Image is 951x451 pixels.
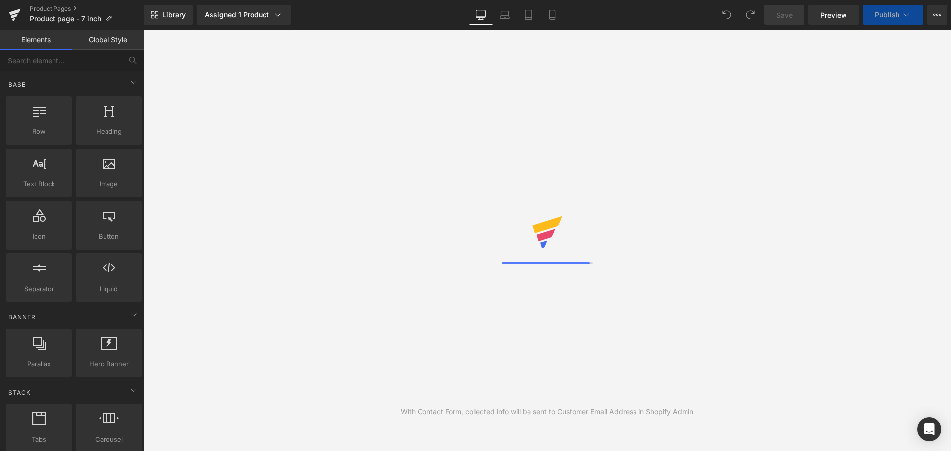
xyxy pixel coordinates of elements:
a: Preview [808,5,859,25]
span: Product page - 7 inch [30,15,101,23]
span: Text Block [9,179,69,189]
span: Parallax [9,359,69,369]
button: Publish [863,5,923,25]
div: Assigned 1 Product [205,10,283,20]
div: With Contact Form, collected info will be sent to Customer Email Address in Shopify Admin [401,406,693,417]
span: Library [162,10,186,19]
a: Mobile [540,5,564,25]
button: Redo [740,5,760,25]
span: Liquid [79,284,139,294]
span: Separator [9,284,69,294]
span: Publish [875,11,899,19]
span: Banner [7,312,37,322]
button: More [927,5,947,25]
a: Product Pages [30,5,144,13]
a: Tablet [517,5,540,25]
a: Desktop [469,5,493,25]
span: Stack [7,388,32,397]
span: Base [7,80,27,89]
span: Preview [820,10,847,20]
span: Icon [9,231,69,242]
a: Laptop [493,5,517,25]
span: Button [79,231,139,242]
span: Row [9,126,69,137]
span: Hero Banner [79,359,139,369]
span: Heading [79,126,139,137]
span: Save [776,10,792,20]
a: Global Style [72,30,144,50]
span: Tabs [9,434,69,445]
span: Image [79,179,139,189]
button: Undo [717,5,737,25]
div: Open Intercom Messenger [917,417,941,441]
a: New Library [144,5,193,25]
span: Carousel [79,434,139,445]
